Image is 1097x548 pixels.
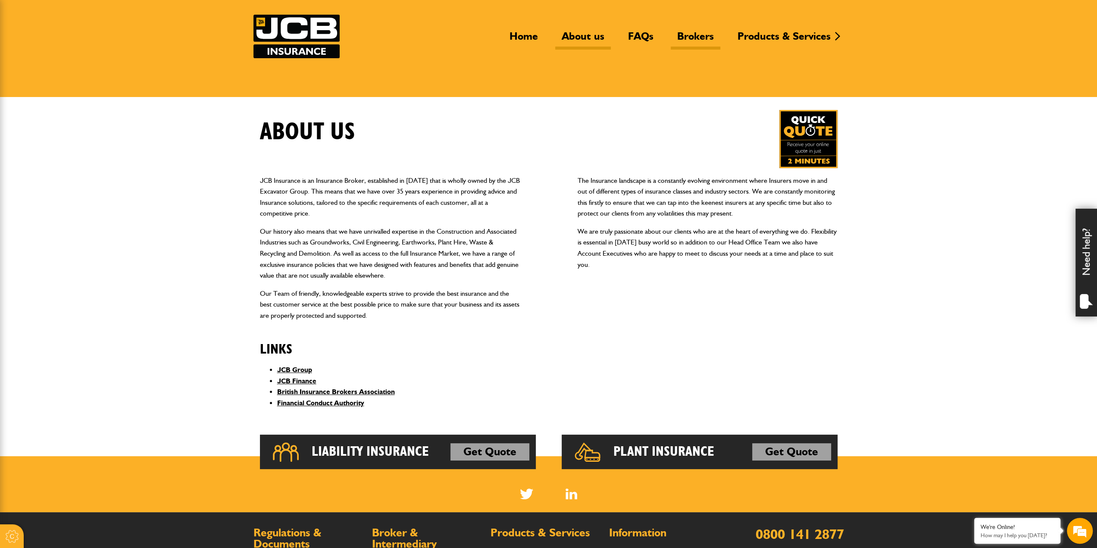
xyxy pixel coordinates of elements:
em: Start Chat [117,266,156,277]
img: Twitter [520,489,533,499]
input: Enter your phone number [11,131,157,150]
a: FAQs [622,30,660,50]
div: We're Online! [981,523,1054,531]
div: Minimize live chat window [141,4,162,25]
p: How may I help you today? [981,532,1054,539]
img: JCB Insurance Services logo [253,15,340,58]
textarea: Type your message and hit 'Enter' [11,156,157,259]
a: 0800 141 2877 [756,526,844,542]
h1: About us [260,118,355,147]
a: About us [555,30,611,50]
p: We are truly passionate about our clients who are at the heart of everything we do. Flexibility i... [578,226,838,270]
h2: Information [609,527,719,539]
div: Chat with us now [45,48,145,59]
a: LinkedIn [566,489,577,499]
p: Our history also means that we have unrivalled expertise in the Construction and Associated Indus... [260,226,520,281]
img: Quick Quote [779,110,838,168]
h2: Plant Insurance [613,443,714,460]
a: Financial Conduct Authority [277,399,364,407]
img: Linked In [566,489,577,499]
a: JCB Finance [277,377,316,385]
input: Enter your last name [11,80,157,99]
a: Home [503,30,544,50]
img: d_20077148190_company_1631870298795_20077148190 [15,48,36,60]
a: Get Quote [450,443,529,460]
a: Products & Services [731,30,837,50]
h2: Links [260,328,520,357]
input: Enter your email address [11,105,157,124]
a: JCB Insurance Services [253,15,340,58]
a: JCB Group [277,366,312,374]
p: JCB Insurance is an Insurance Broker, established in [DATE] that is wholly owned by the JCB Excav... [260,175,520,219]
a: Get Quote [752,443,831,460]
p: The Insurance landscape is a constantly evolving environment where Insurers move in and out of di... [578,175,838,219]
h2: Products & Services [491,527,600,539]
a: Brokers [671,30,720,50]
a: British Insurance Brokers Association [277,388,395,396]
p: Our Team of friendly, knowledgeable experts strive to provide the best insurance and the best cus... [260,288,520,321]
a: Get your insurance quote in just 2-minutes [779,110,838,168]
div: Need help? [1075,209,1097,316]
h2: Liability Insurance [312,443,429,460]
